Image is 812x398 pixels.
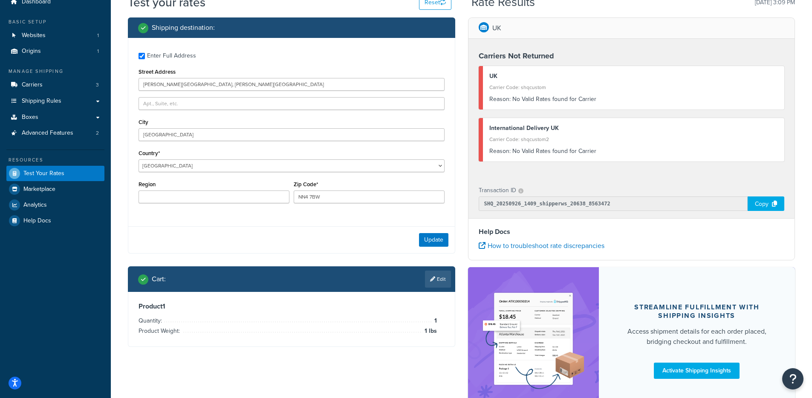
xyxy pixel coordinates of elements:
[23,202,47,209] span: Analytics
[139,150,160,156] label: Country*
[6,182,104,197] a: Marketplace
[782,368,803,389] button: Open Resource Center
[489,122,778,134] div: International Delivery UK
[139,181,156,187] label: Region
[489,81,778,93] div: Carrier Code: shqcustom
[139,119,148,125] label: City
[294,181,318,187] label: Zip Code*
[97,48,99,55] span: 1
[6,43,104,59] li: Origins
[6,18,104,26] div: Basic Setup
[489,133,778,145] div: Carrier Code: shqcustom2
[139,326,182,335] span: Product Weight:
[23,186,55,193] span: Marketplace
[489,147,511,156] span: Reason:
[6,28,104,43] li: Websites
[22,114,38,121] span: Boxes
[489,95,511,104] span: Reason:
[96,81,99,89] span: 3
[419,233,448,247] button: Update
[489,70,778,82] div: UK
[6,77,104,93] li: Carriers
[22,130,73,137] span: Advanced Features
[6,125,104,141] a: Advanced Features2
[479,241,604,251] a: How to troubleshoot rate discrepancies
[6,213,104,228] a: Help Docs
[425,271,451,288] a: Edit
[479,227,785,237] h4: Help Docs
[6,197,104,213] a: Analytics
[492,22,501,34] p: UK
[6,43,104,59] a: Origins1
[619,303,775,320] div: Streamline Fulfillment with Shipping Insights
[139,97,445,110] input: Apt., Suite, etc.
[147,50,196,62] div: Enter Full Address
[6,68,104,75] div: Manage Shipping
[489,145,778,157] div: No Valid Rates found for Carrier
[619,326,775,347] div: Access shipment details for each order placed, bridging checkout and fulfillment.
[22,81,43,89] span: Carriers
[96,130,99,137] span: 2
[6,156,104,164] div: Resources
[139,69,176,75] label: Street Address
[22,32,46,39] span: Websites
[654,363,740,379] a: Activate Shipping Insights
[139,316,164,325] span: Quantity:
[6,28,104,43] a: Websites1
[479,50,554,61] strong: Carriers Not Returned
[23,217,51,225] span: Help Docs
[748,196,784,211] div: Copy
[23,170,64,177] span: Test Your Rates
[479,185,516,196] p: Transaction ID
[489,93,778,105] div: No Valid Rates found for Carrier
[6,77,104,93] a: Carriers3
[432,316,437,326] span: 1
[139,53,145,59] input: Enter Full Address
[422,326,437,336] span: 1 lbs
[22,98,61,105] span: Shipping Rules
[22,48,41,55] span: Origins
[6,166,104,181] a: Test Your Rates
[97,32,99,39] span: 1
[6,110,104,125] a: Boxes
[6,93,104,109] a: Shipping Rules
[6,125,104,141] li: Advanced Features
[139,302,445,311] h3: Product 1
[152,275,166,283] h2: Cart :
[152,24,215,32] h2: Shipping destination :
